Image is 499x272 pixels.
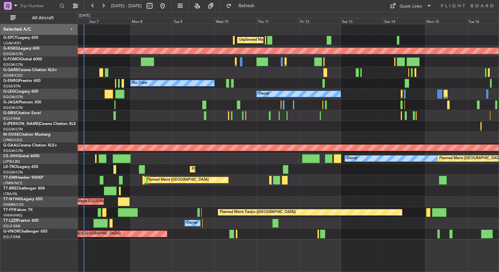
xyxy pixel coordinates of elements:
[131,18,173,24] div: Mon 8
[387,1,435,11] button: Quick Links
[383,18,425,24] div: Sun 14
[3,197,42,201] a: T7-N1960Legacy 650
[3,159,20,164] a: LFPB/LBG
[3,133,51,137] a: M-OUSECitation Mustang
[3,170,23,175] a: EGGW/LTN
[111,3,142,9] span: [DATE] - [DATE]
[3,90,17,94] span: G-LEGC
[3,230,19,234] span: G-VNOR
[3,191,18,196] a: LTBA/ISL
[3,197,22,201] span: T7-N1960
[3,165,17,169] span: LX-TRO
[220,207,296,217] div: Planned Maint Tianjin ([GEOGRAPHIC_DATA])
[3,100,41,104] a: G-JAGAPhenom 300
[3,122,40,126] span: G-[PERSON_NAME]
[3,181,23,186] a: LFMN/NCE
[3,84,21,89] a: EGSS/STN
[258,89,269,99] div: Owner
[3,187,17,190] span: T7-BRE
[3,213,23,218] a: VHHH/HKG
[3,208,33,212] a: T7-FFIFalcon 7X
[3,176,16,180] span: T7-EMI
[3,79,19,83] span: G-ENRG
[3,47,19,51] span: G-KGKG
[172,18,215,24] div: Tue 9
[3,144,57,147] a: G-GAALCessna Citation XLS+
[7,13,71,23] button: All Aircraft
[346,154,358,163] div: Owner
[3,79,40,83] a: G-ENRGPraetor 600
[3,219,39,223] a: T7-LZZIPraetor 600
[89,18,131,24] div: Sun 7
[3,36,38,40] a: G-SPCYLegacy 650
[17,16,69,20] span: All Aircraft
[3,122,76,126] a: G-[PERSON_NAME]Cessna Citation XLS
[299,18,341,24] div: Fri 12
[146,175,209,185] div: Planned Maint [GEOGRAPHIC_DATA]
[186,218,198,228] div: Owner
[3,165,38,169] a: LX-TROLegacy 650
[3,57,42,61] a: G-FOMOGlobal 6000
[3,187,45,190] a: T7-BREChallenger 604
[341,18,383,24] div: Sat 13
[400,3,422,10] div: Quick Links
[3,100,18,104] span: G-JAGA
[3,116,20,121] a: EGLF/FAB
[3,138,22,143] a: LFMD/CEQ
[3,230,47,234] a: G-VNORChallenger 650
[3,111,41,115] a: G-SIRSCitation Excel
[3,219,17,223] span: T7-LZZI
[223,1,262,11] button: Refresh
[3,52,23,56] a: EGGW/LTN
[3,202,24,207] a: DNMM/LOS
[3,41,21,46] a: LGAV/ATH
[3,127,23,132] a: EGGW/LTN
[3,36,17,40] span: G-SPCY
[3,105,23,110] a: EGGW/LTN
[3,234,20,239] a: EGLF/FAB
[3,47,40,51] a: G-KGKGLegacy 600
[257,18,299,24] div: Thu 11
[192,164,234,174] div: Planned Maint Dusseldorf
[3,133,19,137] span: M-OUSE
[3,176,43,180] a: T7-EMIHawker 900XP
[3,144,18,147] span: G-GAAL
[3,154,40,158] a: CS-JHHGlobal 6000
[3,68,18,72] span: G-GARE
[3,73,23,78] a: EGNR/CEG
[3,154,17,158] span: CS-JHH
[3,148,23,153] a: EGGW/LTN
[132,78,147,88] div: No Crew
[20,1,57,11] input: Trip Number
[3,57,20,61] span: G-FOMO
[239,35,345,45] div: Unplanned Maint [GEOGRAPHIC_DATA] ([PERSON_NAME] Intl)
[3,95,23,99] a: EGGW/LTN
[3,90,38,94] a: G-LEGCLegacy 600
[3,68,57,72] a: G-GARECessna Citation XLS+
[233,4,260,8] span: Refresh
[3,208,15,212] span: T7-FFI
[79,13,90,19] div: [DATE]
[3,224,20,229] a: EGLF/FAB
[425,18,467,24] div: Mon 15
[3,111,16,115] span: G-SIRS
[215,18,257,24] div: Wed 10
[3,62,23,67] a: EGGW/LTN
